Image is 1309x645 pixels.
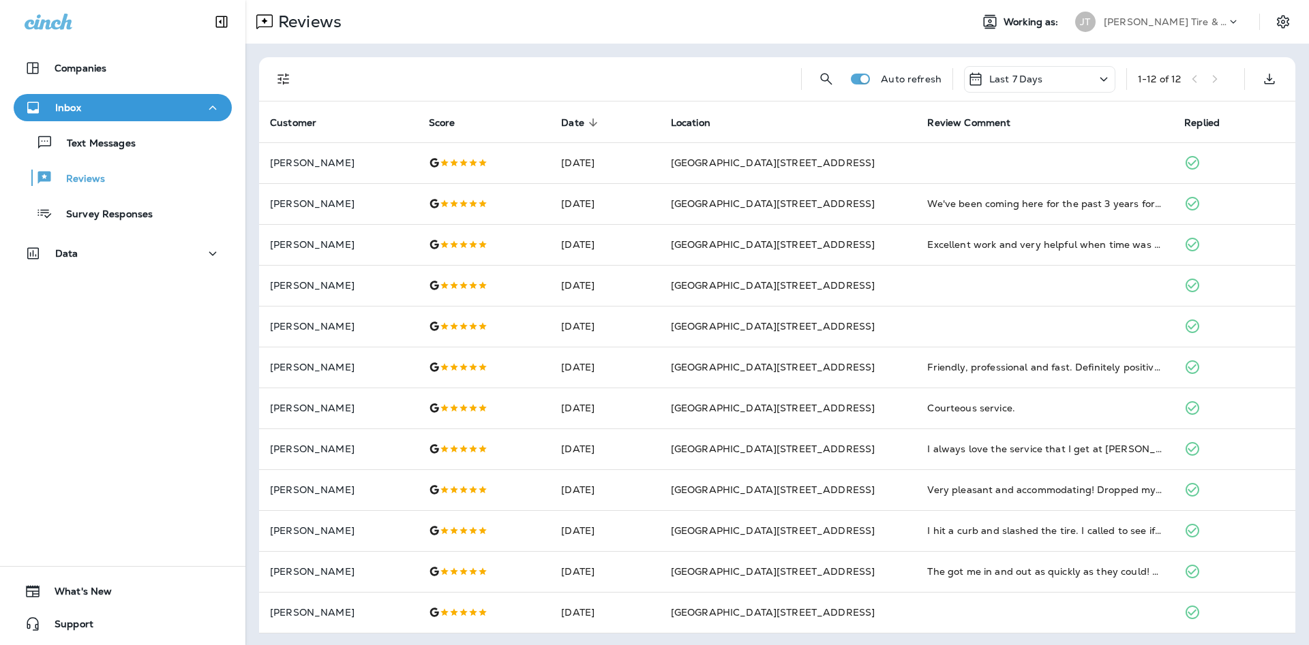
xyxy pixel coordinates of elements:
[671,116,728,129] span: Location
[561,117,584,129] span: Date
[550,183,659,224] td: [DATE]
[550,469,659,510] td: [DATE]
[41,586,112,602] span: What's New
[429,117,455,129] span: Score
[52,208,153,221] p: Survey Responses
[927,442,1162,456] div: I always love the service that I get at Jensen Tire! The guys at the 144th and Q shop treat me ve...
[550,265,659,306] td: [DATE]
[1184,117,1220,129] span: Replied
[270,443,407,454] p: [PERSON_NAME]
[671,320,875,332] span: [GEOGRAPHIC_DATA][STREET_ADDRESS]
[14,578,232,605] button: What's New
[927,238,1162,251] div: Excellent work and very helpful when time was short. They made it happen.
[550,306,659,347] td: [DATE]
[270,566,407,577] p: [PERSON_NAME]
[270,157,407,168] p: [PERSON_NAME]
[927,360,1162,374] div: Friendly, professional and fast. Definitely positive experience
[270,484,407,495] p: [PERSON_NAME]
[14,94,232,121] button: Inbox
[53,138,136,151] p: Text Messages
[1138,74,1181,84] div: 1 - 12 of 12
[41,618,93,635] span: Support
[671,279,875,292] span: [GEOGRAPHIC_DATA][STREET_ADDRESS]
[270,116,334,129] span: Customer
[270,65,297,93] button: Filters
[671,565,875,578] span: [GEOGRAPHIC_DATA][STREET_ADDRESS]
[561,116,602,129] span: Date
[270,280,407,291] p: [PERSON_NAME]
[671,361,875,373] span: [GEOGRAPHIC_DATA][STREET_ADDRESS]
[550,347,659,388] td: [DATE]
[671,238,875,251] span: [GEOGRAPHIC_DATA][STREET_ADDRESS]
[989,74,1043,84] p: Last 7 Days
[202,8,241,35] button: Collapse Sidebar
[813,65,840,93] button: Search Reviews
[671,443,875,455] span: [GEOGRAPHIC_DATA][STREET_ADDRESS]
[927,483,1162,497] div: Very pleasant and accommodating! Dropped my vehicle off in the morning for tire rotation, balanci...
[550,224,659,265] td: [DATE]
[1075,12,1096,32] div: JT
[270,525,407,536] p: [PERSON_NAME]
[429,116,473,129] span: Score
[671,402,875,414] span: [GEOGRAPHIC_DATA][STREET_ADDRESS]
[55,248,78,259] p: Data
[550,142,659,183] td: [DATE]
[270,198,407,209] p: [PERSON_NAME]
[1184,116,1237,129] span: Replied
[550,510,659,551] td: [DATE]
[550,592,659,633] td: [DATE]
[270,403,407,413] p: [PERSON_NAME]
[881,74,942,84] p: Auto refresh
[270,362,407,373] p: [PERSON_NAME]
[52,173,105,186] p: Reviews
[671,157,875,169] span: [GEOGRAPHIC_DATA][STREET_ADDRESS]
[14,199,232,227] button: Survey Responses
[14,610,232,638] button: Support
[927,116,1028,129] span: Review Comment
[273,12,342,32] p: Reviews
[1256,65,1283,93] button: Export as CSV
[14,128,232,157] button: Text Messages
[55,63,106,74] p: Companies
[270,117,316,129] span: Customer
[550,428,659,469] td: [DATE]
[927,117,1010,129] span: Review Comment
[1004,16,1062,28] span: Working as:
[1104,16,1227,27] p: [PERSON_NAME] Tire & Auto
[270,239,407,250] p: [PERSON_NAME]
[671,198,875,210] span: [GEOGRAPHIC_DATA][STREET_ADDRESS]
[671,117,710,129] span: Location
[1271,10,1295,34] button: Settings
[927,401,1162,415] div: Courteous service.
[270,607,407,618] p: [PERSON_NAME]
[270,321,407,332] p: [PERSON_NAME]
[550,551,659,592] td: [DATE]
[14,240,232,267] button: Data
[927,524,1162,537] div: I hit a curb and slashed the tire. I called to see if I could get in to get a new tire. They took...
[671,606,875,618] span: [GEOGRAPHIC_DATA][STREET_ADDRESS]
[927,565,1162,578] div: The got me in and out as quickly as they could! Always friendly and easy to deal with!
[671,484,875,496] span: [GEOGRAPHIC_DATA][STREET_ADDRESS]
[55,102,81,113] p: Inbox
[550,388,659,428] td: [DATE]
[14,163,232,192] button: Reviews
[671,524,875,537] span: [GEOGRAPHIC_DATA][STREET_ADDRESS]
[14,54,232,82] button: Companies
[927,197,1162,210] div: We've been coming here for the past 3 years for all of our tire repairs/replacement. The customer...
